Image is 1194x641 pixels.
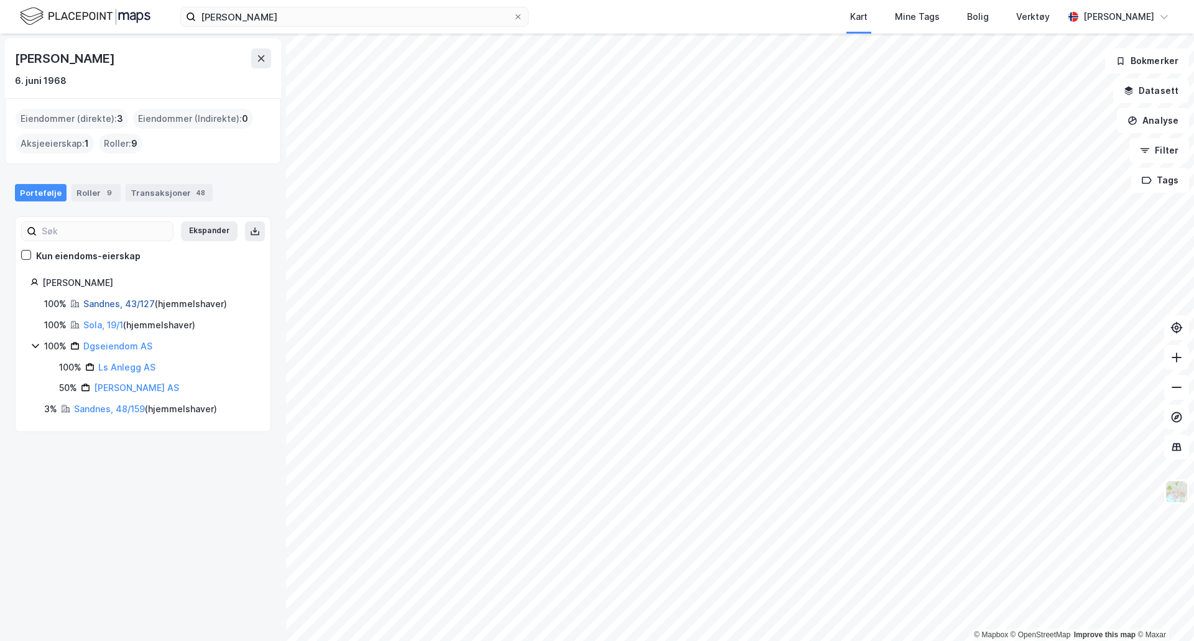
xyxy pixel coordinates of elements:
[94,382,179,393] a: [PERSON_NAME] AS
[83,320,123,330] a: Sola, 19/1
[16,109,128,129] div: Eiendommer (direkte) :
[37,222,173,241] input: Søk
[99,134,142,154] div: Roller :
[967,9,989,24] div: Bolig
[72,184,121,201] div: Roller
[1083,9,1154,24] div: [PERSON_NAME]
[20,6,150,27] img: logo.f888ab2527a4732fd821a326f86c7f29.svg
[83,297,227,311] div: ( hjemmelshaver )
[74,402,217,417] div: ( hjemmelshaver )
[242,111,248,126] span: 0
[193,187,208,199] div: 48
[1011,630,1071,639] a: OpenStreetMap
[83,318,195,333] div: ( hjemmelshaver )
[1132,581,1194,641] iframe: Chat Widget
[36,249,141,264] div: Kun eiendoms-eierskap
[15,184,67,201] div: Portefølje
[44,339,67,354] div: 100%
[15,48,117,68] div: [PERSON_NAME]
[1129,138,1189,163] button: Filter
[83,298,155,309] a: Sandnes, 43/127
[1105,48,1189,73] button: Bokmerker
[44,402,57,417] div: 3%
[1074,630,1136,639] a: Improve this map
[1016,9,1050,24] div: Verktøy
[117,111,123,126] span: 3
[85,136,89,151] span: 1
[83,341,152,351] a: Dgseiendom AS
[1117,108,1189,133] button: Analyse
[59,380,77,395] div: 50%
[44,297,67,311] div: 100%
[1132,581,1194,641] div: Kontrollprogram for chat
[16,134,94,154] div: Aksjeeierskap :
[196,7,513,26] input: Søk på adresse, matrikkel, gårdeiere, leietakere eller personer
[103,187,116,199] div: 9
[126,184,213,201] div: Transaksjoner
[15,73,67,88] div: 6. juni 1968
[850,9,868,24] div: Kart
[181,221,238,241] button: Ekspander
[42,275,256,290] div: [PERSON_NAME]
[974,630,1008,639] a: Mapbox
[131,136,137,151] span: 9
[1131,168,1189,193] button: Tags
[44,318,67,333] div: 100%
[74,404,145,414] a: Sandnes, 48/159
[98,362,155,372] a: Ls Anlegg AS
[895,9,940,24] div: Mine Tags
[133,109,253,129] div: Eiendommer (Indirekte) :
[1113,78,1189,103] button: Datasett
[1165,480,1188,504] img: Z
[59,360,81,375] div: 100%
